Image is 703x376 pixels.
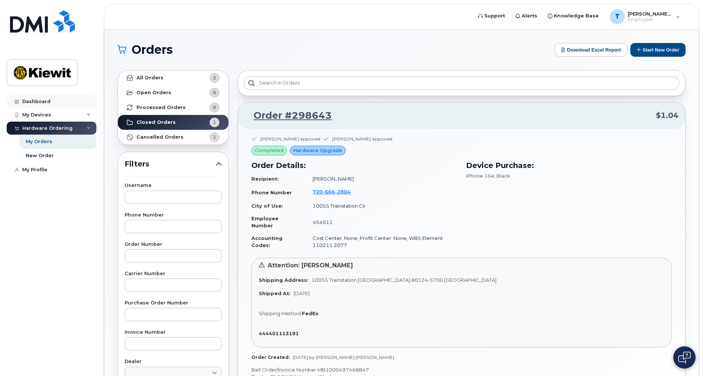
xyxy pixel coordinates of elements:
[555,43,627,57] button: Download Excel Report
[494,173,510,179] span: , Black
[244,76,679,90] input: Search in orders
[118,85,228,100] a: Open Orders0
[332,136,392,142] div: [PERSON_NAME] approved
[213,133,216,141] span: 1
[251,366,672,373] p: Bell Order/Invoice Number MB1000497468847
[259,310,302,316] span: Shipping Method:
[136,75,164,81] strong: All Orders
[268,262,353,269] span: Attention: [PERSON_NAME]
[118,130,228,145] a: Cancelled Orders1
[125,271,222,276] label: Carrier Number
[251,189,292,195] strong: Phone Number
[213,104,216,111] span: 0
[125,183,222,188] label: Username
[251,215,278,228] strong: Employee Number
[251,160,457,171] h3: Order Details:
[259,330,299,336] strong: 444401113191
[656,110,679,121] span: $1.04
[136,119,176,125] strong: Closed Orders
[255,147,284,154] span: completed
[125,359,222,364] label: Dealer
[251,203,283,209] strong: City of Use:
[213,89,216,96] span: 0
[306,172,457,185] td: [PERSON_NAME]
[132,44,173,55] span: Orders
[294,290,310,296] span: [DATE]
[306,212,457,232] td: 454011
[251,176,279,182] strong: Recipient:
[260,136,320,142] div: [PERSON_NAME] approved
[678,352,691,363] img: Open chat
[466,160,672,171] h3: Device Purchase:
[213,119,216,126] span: 1
[125,301,222,306] label: Purchase Order Number
[125,330,222,335] label: Invoice Number
[306,199,457,212] td: 10055 Trainstation Cir
[125,213,222,218] label: Phone Number
[466,173,494,179] span: iPhone 16e
[245,109,332,122] a: Order #298643
[136,134,184,140] strong: Cancelled Orders
[293,147,342,154] span: Hardware Upgrade
[118,115,228,130] a: Closed Orders1
[213,74,216,81] span: 2
[259,290,291,296] strong: Shipped At:
[251,235,283,248] strong: Accounting Codes:
[125,242,222,247] label: Order Number
[259,330,302,336] a: 444401113191
[118,70,228,85] a: All Orders2
[251,354,290,360] strong: Order Created:
[311,277,496,283] span: 10055 Trainstation [GEOGRAPHIC_DATA] 80124-5700 [GEOGRAPHIC_DATA]
[293,354,394,360] span: [DATE] by [PERSON_NAME].[PERSON_NAME]
[136,105,186,111] strong: Processed Orders
[630,43,686,57] button: Start New Order
[118,100,228,115] a: Processed Orders0
[136,90,171,96] strong: Open Orders
[313,189,359,195] a: 7206662804
[259,277,308,283] strong: Shipping Address:
[302,310,319,316] strong: FedEx
[306,232,457,251] td: Cost Center: None, Profit Center: None, WBS Element: 110211.2077
[125,159,216,169] span: Filters
[323,189,335,195] span: 666
[313,189,350,195] span: 720
[335,189,350,195] span: 2804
